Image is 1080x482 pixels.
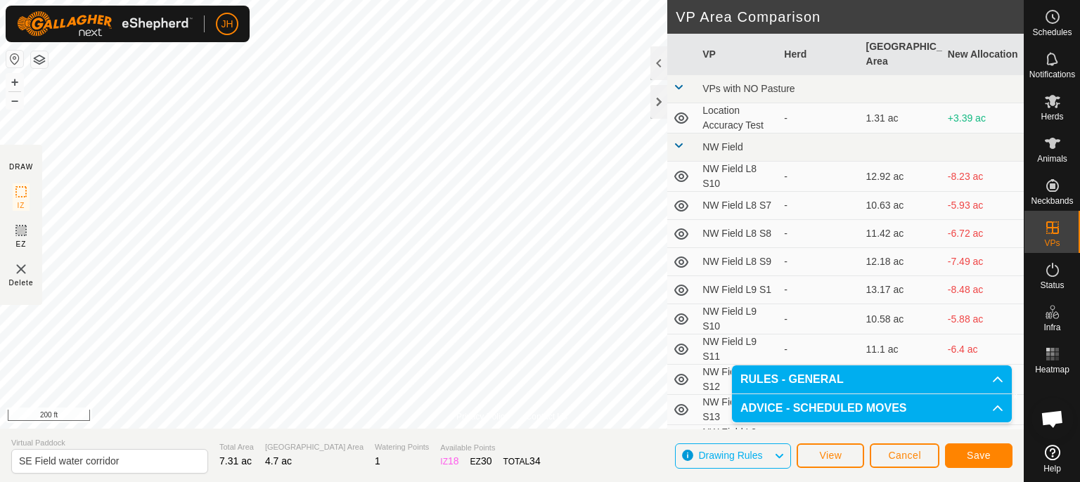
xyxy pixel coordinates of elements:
[797,443,864,468] button: View
[778,34,860,75] th: Herd
[784,312,854,327] div: -
[697,220,778,248] td: NW Field L8 S8
[784,282,854,297] div: -
[784,198,854,213] div: -
[1031,398,1074,440] div: Open chat
[697,34,778,75] th: VP
[219,455,252,467] span: 7.31 ac
[526,410,567,423] a: Contact Us
[942,425,1024,455] td: -2.52 ac
[697,365,778,395] td: NW Field L9 S12
[470,454,492,469] div: EZ
[6,74,23,91] button: +
[942,192,1024,220] td: -5.93 ac
[1041,112,1063,121] span: Herds
[1032,28,1072,37] span: Schedules
[18,200,25,211] span: IZ
[375,455,380,467] span: 1
[676,8,1024,25] h2: VP Area Comparison
[6,92,23,109] button: –
[697,248,778,276] td: NW Field L8 S9
[9,162,33,172] div: DRAW
[1031,197,1073,205] span: Neckbands
[1037,155,1067,163] span: Animals
[1043,464,1061,473] span: Help
[942,304,1024,334] td: -5.88 ac
[942,103,1024,133] td: +3.39 ac
[697,304,778,334] td: NW Field L9 S10
[784,226,854,241] div: -
[265,441,364,453] span: [GEOGRAPHIC_DATA] Area
[861,192,942,220] td: 10.63 ac
[945,443,1012,468] button: Save
[697,103,778,133] td: Location Accuracy Test
[784,254,854,269] div: -
[870,443,939,468] button: Cancel
[6,51,23,67] button: Reset Map
[942,34,1024,75] th: New Allocation
[456,410,509,423] a: Privacy Policy
[861,304,942,334] td: 10.58 ac
[740,374,844,385] span: RULES - GENERAL
[942,162,1024,192] td: -8.23 ac
[448,455,459,467] span: 18
[861,162,942,192] td: 12.92 ac
[967,450,991,461] span: Save
[861,248,942,276] td: 12.18 ac
[16,239,27,249] span: EZ
[784,169,854,184] div: -
[861,334,942,365] td: 11.1 ac
[697,276,778,304] td: NW Field L9 S1
[861,103,942,133] td: 1.31 ac
[861,220,942,248] td: 11.42 ac
[13,261,30,278] img: VP
[375,441,429,453] span: Watering Points
[740,403,906,414] span: ADVICE - SCHEDULED MOVES
[1035,365,1069,374] span: Heatmap
[697,425,778,455] td: NW Field L9 S4.1
[942,276,1024,304] td: -8.48 ac
[942,248,1024,276] td: -7.49 ac
[529,455,541,467] span: 34
[861,425,942,455] td: 7.22 ac
[861,276,942,304] td: 13.17 ac
[219,441,254,453] span: Total Area
[481,455,492,467] span: 30
[11,437,208,449] span: Virtual Paddock
[17,11,193,37] img: Gallagher Logo
[697,395,778,425] td: NW Field L9 S13
[440,454,458,469] div: IZ
[942,334,1024,365] td: -6.4 ac
[732,365,1012,393] p-accordion-header: RULES - GENERAL
[1044,239,1060,247] span: VPs
[1040,281,1064,289] span: Status
[697,162,778,192] td: NW Field L8 S10
[702,83,795,94] span: VPs with NO Pasture
[888,450,921,461] span: Cancel
[702,141,743,152] span: NW Field
[221,17,233,32] span: JH
[784,111,854,126] div: -
[440,442,540,454] span: Available Points
[31,51,48,68] button: Map Layers
[732,394,1012,422] p-accordion-header: ADVICE - SCHEDULED MOVES
[1029,70,1075,79] span: Notifications
[697,334,778,365] td: NW Field L9 S11
[9,278,34,288] span: Delete
[1043,323,1060,332] span: Infra
[698,450,762,461] span: Drawing Rules
[942,220,1024,248] td: -6.72 ac
[697,192,778,220] td: NW Field L8 S7
[1024,439,1080,478] a: Help
[784,342,854,357] div: -
[265,455,292,467] span: 4.7 ac
[503,454,541,469] div: TOTAL
[861,34,942,75] th: [GEOGRAPHIC_DATA] Area
[819,450,842,461] span: View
